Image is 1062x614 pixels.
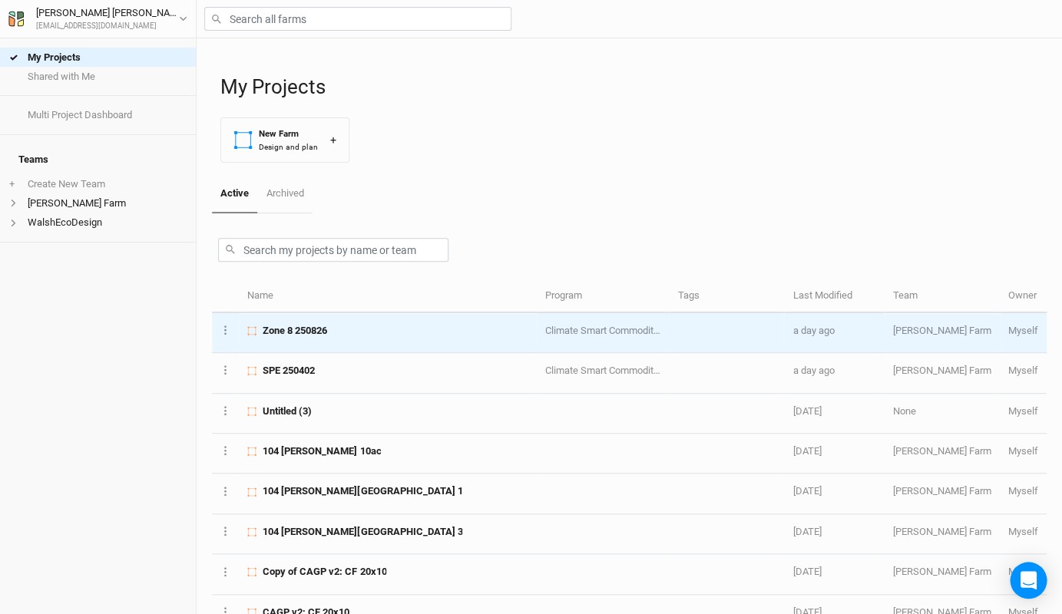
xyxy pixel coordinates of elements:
[220,117,349,163] button: New FarmDesign and plan+
[263,444,381,458] span: 104 Lanning 10ac
[884,514,999,554] td: [PERSON_NAME] Farm
[259,141,318,153] div: Design and plan
[884,474,999,513] td: [PERSON_NAME] Farm
[1008,325,1038,336] span: walshecodesign@gmail.com
[263,324,327,338] span: Zone 8 250826
[1000,280,1047,313] th: Owner
[792,526,821,537] span: Apr 29, 2025 6:52 PM
[1008,526,1038,537] span: walshecodesign@gmail.com
[263,565,386,579] span: Copy of CAGP v2: CF 20x10
[263,525,462,539] span: 104 Lanning Field 3
[1008,405,1038,417] span: walshecodesign@gmail.com
[259,127,318,140] div: New Farm
[204,7,511,31] input: Search all farms
[239,280,537,313] th: Name
[1008,445,1038,457] span: walshecodesign@gmail.com
[884,394,999,434] td: None
[8,5,188,32] button: [PERSON_NAME] [PERSON_NAME][EMAIL_ADDRESS][DOMAIN_NAME]
[263,404,312,418] span: Untitled (3)
[330,132,336,148] div: +
[884,554,999,594] td: [PERSON_NAME] Farm
[36,5,179,21] div: [PERSON_NAME] [PERSON_NAME]
[884,313,999,353] td: [PERSON_NAME] Farm
[218,238,448,262] input: Search my projects by name or team
[263,364,315,378] span: SPE 250402
[220,75,1047,99] h1: My Projects
[1010,562,1047,599] div: Open Intercom Messenger
[212,175,257,213] a: Active
[784,280,884,313] th: Last Modified
[545,325,667,336] span: Climate Smart Commodities
[792,365,834,376] span: Aug 26, 2025 3:16 PM
[884,280,999,313] th: Team
[545,365,667,376] span: Climate Smart Commodities
[36,21,179,32] div: [EMAIL_ADDRESS][DOMAIN_NAME]
[792,325,834,336] span: Aug 26, 2025 3:18 PM
[792,566,821,577] span: Apr 21, 2025 11:35 AM
[884,353,999,393] td: [PERSON_NAME] Farm
[792,445,821,457] span: Apr 30, 2025 3:56 PM
[257,175,312,212] a: Archived
[792,405,821,417] span: May 30, 2025 10:10 AM
[1008,485,1038,497] span: walshecodesign@gmail.com
[263,484,462,498] span: 104 Lanning Field 1
[1008,365,1038,376] span: walshecodesign@gmail.com
[537,280,669,313] th: Program
[9,144,187,175] h4: Teams
[9,178,15,190] span: +
[792,485,821,497] span: Apr 30, 2025 3:28 PM
[669,280,784,313] th: Tags
[884,434,999,474] td: [PERSON_NAME] Farm
[1008,566,1038,577] span: walshecodesign@gmail.com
